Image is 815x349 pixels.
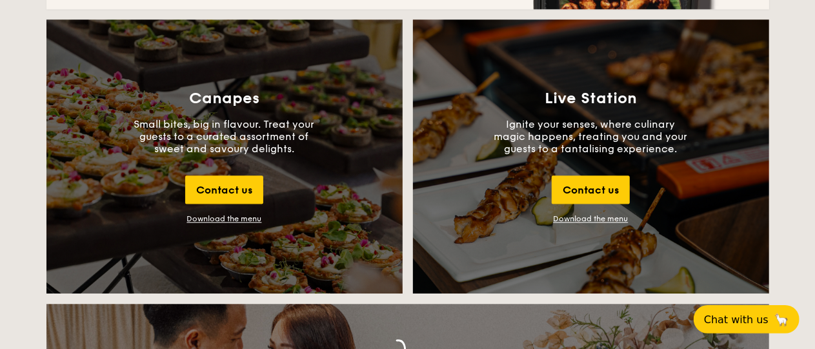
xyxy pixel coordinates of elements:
div: Contact us [552,175,630,204]
div: Download the menu [187,214,262,223]
div: Contact us [185,175,263,204]
button: Chat with us🦙 [694,305,800,334]
span: Chat with us [704,314,769,326]
h3: Live Station [545,90,637,108]
p: Ignite your senses, where culinary magic happens, treating you and your guests to a tantalising e... [494,118,688,155]
p: Small bites, big in flavour. Treat your guests to a curated assortment of sweet and savoury delig... [128,118,321,155]
a: Download the menu [554,214,629,223]
span: 🦙 [774,312,789,327]
h3: Canapes [189,90,259,108]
